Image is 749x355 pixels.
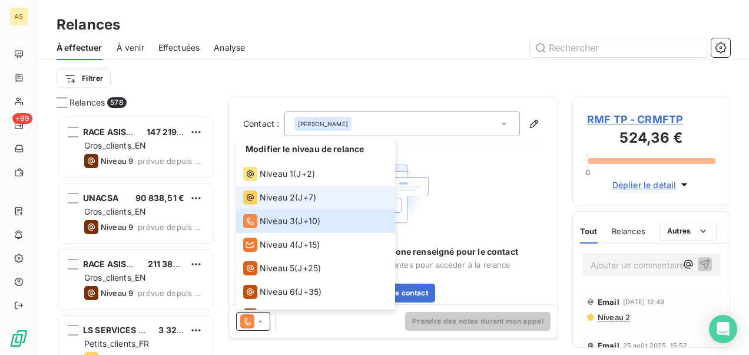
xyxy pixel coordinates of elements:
span: Niveau 9 [101,222,133,232]
span: Niveau 9 [101,288,133,298]
span: 211 384,10 € [148,259,198,269]
span: À effectuer [57,42,102,54]
span: Tout [580,226,598,236]
span: À venir [117,42,144,54]
div: ( [243,238,320,252]
span: prévue depuis 3719 jours [138,222,203,232]
div: ( [243,167,315,181]
span: Relances [69,97,105,109]
span: [DATE] 12:49 [623,298,665,305]
span: RMF TP - CRMFTP [587,111,715,127]
div: ( [243,261,321,275]
span: J+35 ) [298,286,322,298]
span: RACE ASISTENCIA [83,259,158,269]
span: prévue depuis 3991 jours [138,156,203,166]
div: Open Intercom Messenger [709,315,737,343]
h3: 524,36 € [587,127,715,151]
span: Modifier le niveau de relance [246,144,364,154]
input: Rechercher [530,38,707,57]
span: UNACSA [83,193,118,203]
span: Niveau 5 [260,262,294,274]
span: Analyse [214,42,245,54]
span: J+7 ) [298,192,316,203]
div: ( [243,285,322,299]
span: 25 août 2025, 15:52 [623,342,688,349]
span: Niveau 9 [101,156,133,166]
span: Email [598,341,619,350]
button: Filtrer [57,69,111,88]
button: Prendre des notes durant mon appel [405,312,551,331]
span: 90 838,51 € [135,193,184,203]
span: LS SERVICES - Contrat DIOT [83,325,198,335]
span: Niveau 3 [260,215,295,227]
span: 3 322,73 € [158,325,203,335]
button: Déplier le détail [609,178,694,192]
span: J+2 ) [296,168,315,180]
span: Gros_clients_EN [84,206,146,216]
span: RACE ASISTENCIA [83,127,158,137]
span: Email [598,297,619,307]
span: Effectuées [158,42,200,54]
span: J+25 ) [297,262,321,274]
span: 147 219,94 € [147,127,198,137]
span: prévue depuis 3140 jours [138,288,203,298]
button: Autres [659,222,717,241]
div: ( [243,190,316,205]
span: Gros_clients_EN [84,140,146,150]
span: [PERSON_NAME] [298,120,348,128]
div: grid [57,116,214,355]
span: 0 [585,167,590,177]
span: Aucun N° de relance par téléphone renseigné pour le contact [269,246,518,258]
span: 578 [107,97,126,108]
div: ( [243,308,321,323]
span: Gros_clients_EN [84,272,146,282]
img: Logo LeanPay [9,329,28,348]
div: AS [9,7,28,26]
label: Contact : [243,118,284,130]
span: J+10 ) [298,215,320,227]
div: ( [243,214,320,228]
span: Niveau 6 [260,286,295,298]
span: Niveau 2 [260,192,295,203]
span: Petits_clients_FR [84,338,150,349]
h3: Relances [57,14,120,35]
span: J+15 ) [298,239,320,251]
span: Relances [612,226,645,236]
span: Niveau 4 [260,239,295,251]
span: +99 [12,113,32,124]
span: Niveau 1 [260,168,293,180]
span: Déplier le détail [612,179,677,191]
span: Niveau 2 [596,313,630,322]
